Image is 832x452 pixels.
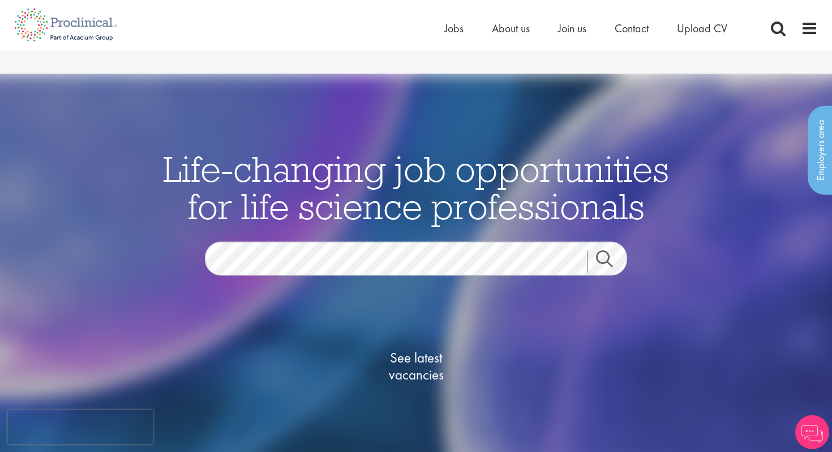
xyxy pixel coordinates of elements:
a: Upload CV [677,21,727,36]
a: See latestvacancies [359,304,473,428]
iframe: reCAPTCHA [8,410,153,444]
a: Job search submit button [587,250,636,272]
a: Join us [558,21,586,36]
span: See latest vacancies [359,349,473,383]
img: Chatbot [795,415,829,449]
span: Life-changing job opportunities for life science professionals [163,146,669,228]
a: Contact [615,21,649,36]
a: About us [492,21,530,36]
a: Jobs [444,21,464,36]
